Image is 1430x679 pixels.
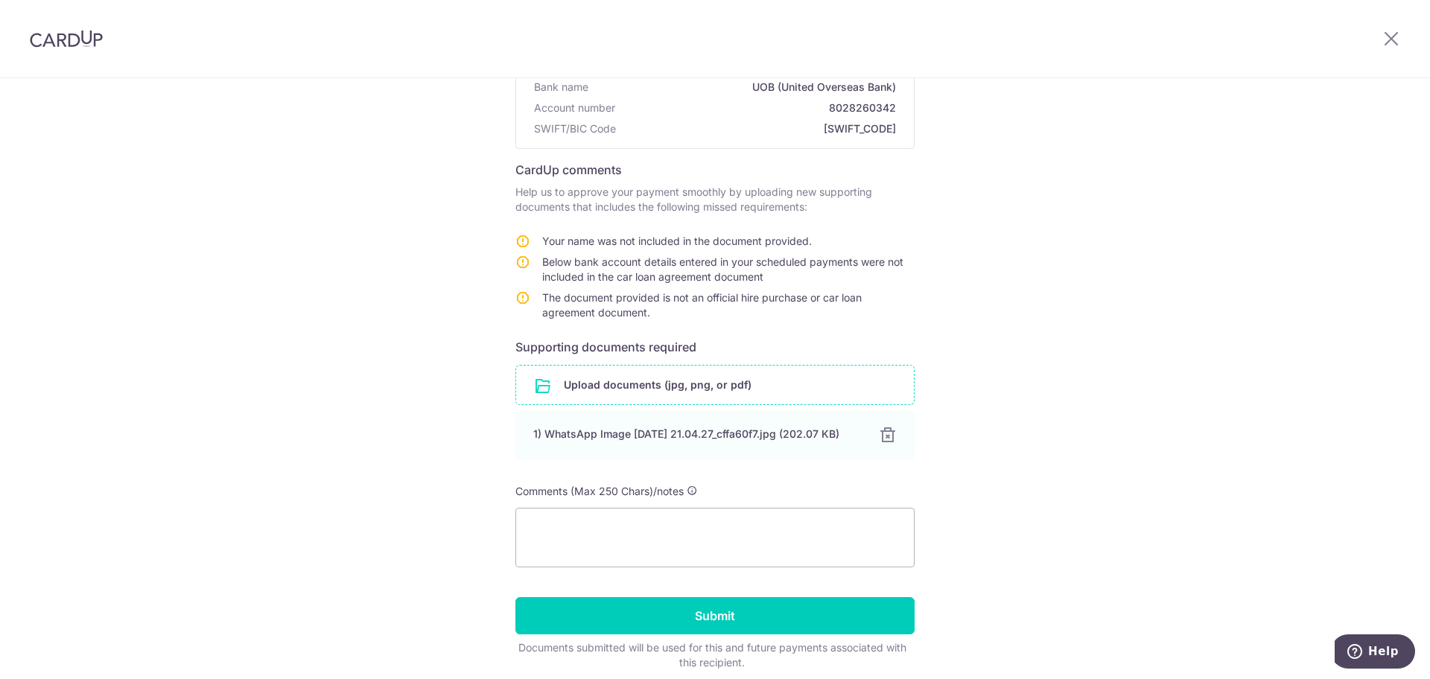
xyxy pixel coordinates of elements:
[515,597,915,634] input: Submit
[515,161,915,179] h6: CardUp comments
[534,121,616,136] span: SWIFT/BIC Code
[30,30,103,48] img: CardUp
[534,101,615,115] span: Account number
[542,235,812,247] span: Your name was not included in the document provided.
[542,291,862,319] span: The document provided is not an official hire purchase or car loan agreement document.
[515,640,909,670] div: Documents submitted will be used for this and future payments associated with this recipient.
[594,80,896,95] span: UOB (United Overseas Bank)
[515,185,915,214] p: Help us to approve your payment smoothly by uploading new supporting documents that includes the ...
[621,101,896,115] span: 8028260342
[1335,634,1415,672] iframe: Opens a widget where you can find more information
[542,255,903,283] span: Below bank account details entered in your scheduled payments were not included in the car loan a...
[622,121,896,136] span: [SWIFT_CODE]
[515,485,684,497] span: Comments (Max 250 Chars)/notes
[534,80,588,95] span: Bank name
[533,427,861,441] div: 1) WhatsApp Image [DATE] 21.04.27_cffa60f7.jpg (202.07 KB)
[515,365,915,405] div: Upload documents (jpg, png, or pdf)
[515,338,915,356] h6: Supporting documents required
